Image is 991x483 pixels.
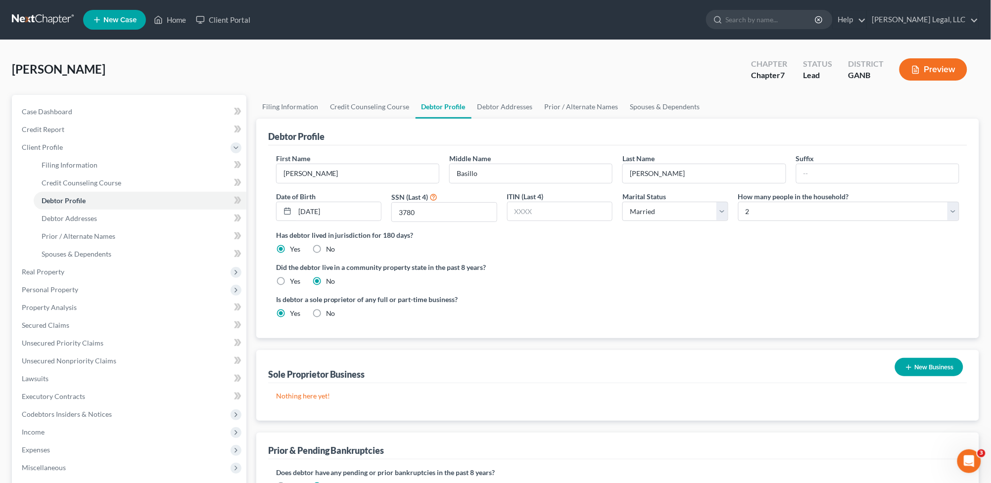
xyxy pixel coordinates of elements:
[14,388,246,405] a: Executory Contracts
[34,192,246,210] a: Debtor Profile
[833,11,866,29] a: Help
[14,352,246,370] a: Unsecured Nonpriority Claims
[14,316,246,334] a: Secured Claims
[622,153,655,164] label: Last Name
[277,164,439,183] input: --
[539,95,624,119] a: Prior / Alternate Names
[326,308,335,318] label: No
[14,103,246,121] a: Case Dashboard
[276,262,959,272] label: Did the debtor live in a community property state in the past 8 years?
[276,391,959,401] p: Nothing here yet!
[290,276,300,286] label: Yes
[848,58,884,70] div: District
[751,58,787,70] div: Chapter
[416,95,472,119] a: Debtor Profile
[751,70,787,81] div: Chapter
[268,368,365,380] div: Sole Proprietor Business
[22,267,64,276] span: Real Property
[623,164,785,183] input: --
[42,232,115,240] span: Prior / Alternate Names
[42,214,97,222] span: Debtor Addresses
[899,58,967,81] button: Preview
[14,299,246,316] a: Property Analysis
[290,244,300,254] label: Yes
[42,250,111,258] span: Spouses & Dependents
[268,444,384,456] div: Prior & Pending Bankruptcies
[803,58,832,70] div: Status
[391,192,428,202] label: SSN (Last 4)
[42,196,86,205] span: Debtor Profile
[22,125,64,133] span: Credit Report
[22,463,66,472] span: Miscellaneous
[256,95,324,119] a: Filing Information
[276,230,959,240] label: Has debtor lived in jurisdiction for 180 days?
[957,449,981,473] iframe: Intercom live chat
[392,203,497,221] input: XXXX
[276,467,959,478] label: Does debtor have any pending or prior bankruptcies in the past 8 years?
[867,11,979,29] a: [PERSON_NAME] Legal, LLC
[726,10,816,29] input: Search by name...
[42,178,121,187] span: Credit Counseling Course
[149,11,191,29] a: Home
[324,95,416,119] a: Credit Counseling Course
[191,11,255,29] a: Client Portal
[450,164,612,183] input: M.I
[14,370,246,388] a: Lawsuits
[848,70,884,81] div: GANB
[449,153,491,164] label: Middle Name
[507,191,544,202] label: ITIN (Last 4)
[622,191,666,202] label: Marital Status
[22,303,77,311] span: Property Analysis
[42,161,97,169] span: Filing Information
[22,143,63,151] span: Client Profile
[276,191,316,202] label: Date of Birth
[780,70,785,80] span: 7
[22,339,103,347] span: Unsecured Priority Claims
[508,202,613,221] input: XXXX
[103,16,137,24] span: New Case
[268,131,325,142] div: Debtor Profile
[803,70,832,81] div: Lead
[34,227,246,245] a: Prior / Alternate Names
[290,308,300,318] label: Yes
[22,285,78,294] span: Personal Property
[797,164,959,183] input: --
[22,107,72,116] span: Case Dashboard
[34,245,246,263] a: Spouses & Dependents
[22,445,50,454] span: Expenses
[978,449,986,457] span: 3
[34,174,246,192] a: Credit Counseling Course
[472,95,539,119] a: Debtor Addresses
[895,358,963,376] button: New Business
[295,202,381,221] input: MM/DD/YYYY
[14,121,246,138] a: Credit Report
[22,356,116,365] span: Unsecured Nonpriority Claims
[14,334,246,352] a: Unsecured Priority Claims
[624,95,706,119] a: Spouses & Dependents
[738,191,849,202] label: How many people in the household?
[22,410,112,418] span: Codebtors Insiders & Notices
[796,153,814,164] label: Suffix
[326,244,335,254] label: No
[22,428,45,436] span: Income
[22,392,85,400] span: Executory Contracts
[22,321,69,329] span: Secured Claims
[326,276,335,286] label: No
[276,153,310,164] label: First Name
[12,62,105,76] span: [PERSON_NAME]
[34,156,246,174] a: Filing Information
[34,210,246,227] a: Debtor Addresses
[276,294,613,305] label: Is debtor a sole proprietor of any full or part-time business?
[22,374,48,383] span: Lawsuits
